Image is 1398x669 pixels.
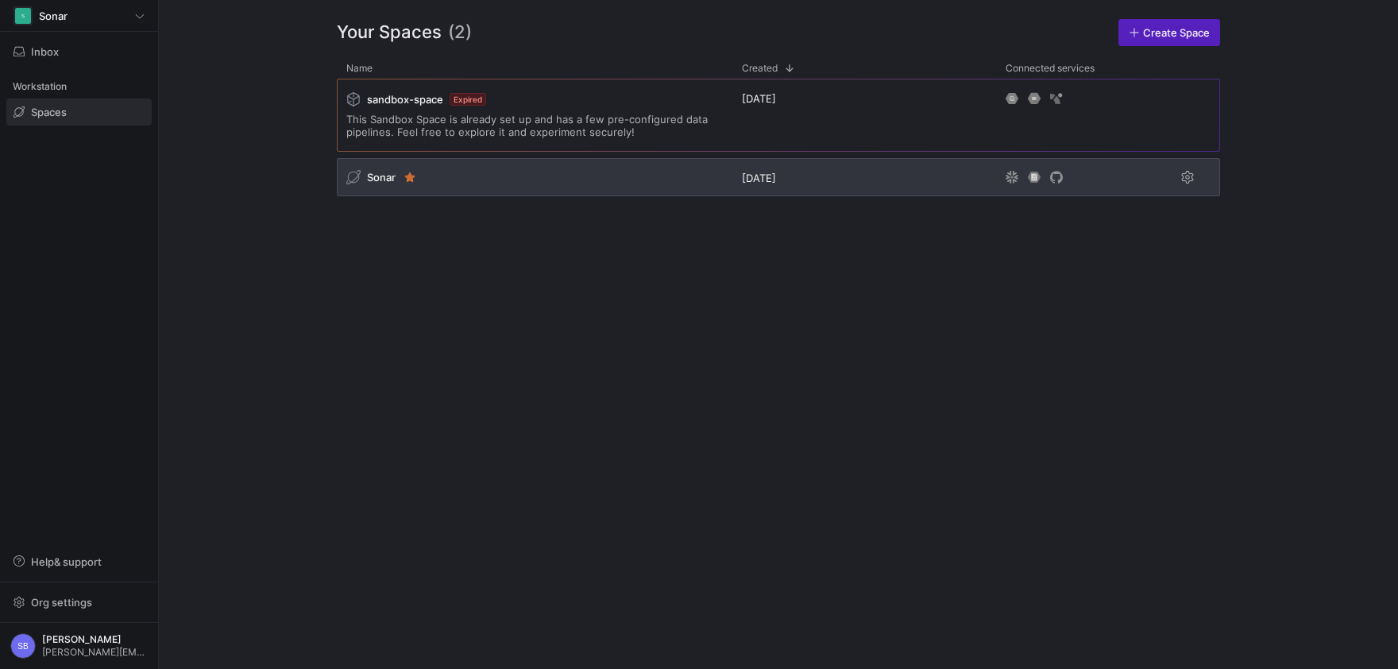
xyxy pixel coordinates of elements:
[450,93,486,106] span: Expired
[15,8,31,24] div: S
[1143,26,1210,39] span: Create Space
[31,555,102,568] span: Help & support
[6,548,152,575] button: Help& support
[367,93,443,106] span: sandbox-space
[1118,19,1220,46] a: Create Space
[367,171,396,184] span: Sonar
[39,10,68,22] span: Sonar
[6,629,152,663] button: SB[PERSON_NAME][PERSON_NAME][EMAIL_ADDRESS][DOMAIN_NAME]
[6,99,152,126] a: Spaces
[742,92,776,105] span: [DATE]
[6,75,152,99] div: Workstation
[31,45,59,58] span: Inbox
[337,158,1220,203] div: Press SPACE to select this row.
[31,596,92,609] span: Org settings
[31,106,67,118] span: Spaces
[337,19,442,46] span: Your Spaces
[6,589,152,616] button: Org settings
[6,597,152,610] a: Org settings
[742,63,778,74] span: Created
[42,647,148,658] span: [PERSON_NAME][EMAIL_ADDRESS][DOMAIN_NAME]
[337,79,1220,158] div: Press SPACE to select this row.
[346,113,723,138] span: This Sandbox Space is already set up and has a few pre-configured data pipelines. Feel free to ex...
[6,38,152,65] button: Inbox
[346,63,373,74] span: Name
[42,634,148,645] span: [PERSON_NAME]
[1006,63,1095,74] span: Connected services
[448,19,472,46] span: (2)
[742,172,776,184] span: [DATE]
[10,633,36,659] div: SB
